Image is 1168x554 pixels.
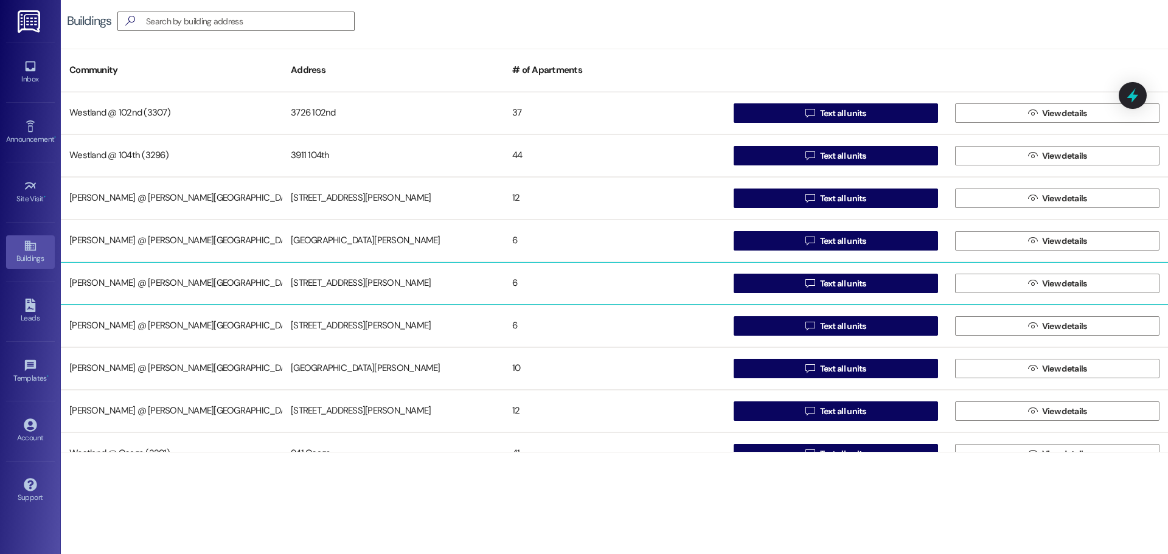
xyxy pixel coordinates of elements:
[504,356,725,381] div: 10
[1042,405,1087,418] span: View details
[504,399,725,423] div: 12
[955,401,1159,421] button: View details
[61,399,282,423] div: [PERSON_NAME] @ [PERSON_NAME][GEOGRAPHIC_DATA] ([STREET_ADDRESS][PERSON_NAME] (3274)
[805,449,815,459] i: 
[1028,108,1037,118] i: 
[282,356,504,381] div: [GEOGRAPHIC_DATA][PERSON_NAME]
[1028,449,1037,459] i: 
[1028,279,1037,288] i: 
[120,15,140,27] i: 
[282,399,504,423] div: [STREET_ADDRESS][PERSON_NAME]
[18,10,43,33] img: ResiDesk Logo
[282,144,504,168] div: 3911 104th
[6,56,55,89] a: Inbox
[1028,364,1037,373] i: 
[1028,236,1037,246] i: 
[1028,151,1037,161] i: 
[44,193,46,201] span: •
[504,271,725,296] div: 6
[47,372,49,381] span: •
[282,101,504,125] div: 3726 102nd
[805,151,815,161] i: 
[1042,192,1087,205] span: View details
[6,355,55,388] a: Templates •
[1042,107,1087,120] span: View details
[820,277,866,290] span: Text all units
[734,103,938,123] button: Text all units
[955,103,1159,123] button: View details
[820,192,866,205] span: Text all units
[955,146,1159,165] button: View details
[61,441,282,466] div: Westland @ Osage (3291)
[504,144,725,168] div: 44
[61,101,282,125] div: Westland @ 102nd (3307)
[955,189,1159,208] button: View details
[504,101,725,125] div: 37
[734,316,938,336] button: Text all units
[61,55,282,85] div: Community
[61,229,282,253] div: [PERSON_NAME] @ [PERSON_NAME][GEOGRAPHIC_DATA] ([GEOGRAPHIC_DATA][PERSON_NAME]) (3298)
[955,274,1159,293] button: View details
[61,356,282,381] div: [PERSON_NAME] @ [PERSON_NAME][GEOGRAPHIC_DATA] ([STREET_ADDRESS][PERSON_NAME]) (3306)
[6,176,55,209] a: Site Visit •
[955,444,1159,463] button: View details
[61,186,282,210] div: [PERSON_NAME] @ [PERSON_NAME][GEOGRAPHIC_DATA] ([STREET_ADDRESS][PERSON_NAME]) (3377)
[955,316,1159,336] button: View details
[282,441,504,466] div: 941 Osage
[734,189,938,208] button: Text all units
[1028,321,1037,331] i: 
[504,314,725,338] div: 6
[1042,277,1087,290] span: View details
[820,107,866,120] span: Text all units
[805,236,815,246] i: 
[955,359,1159,378] button: View details
[955,231,1159,251] button: View details
[6,415,55,448] a: Account
[54,133,56,142] span: •
[805,364,815,373] i: 
[734,146,938,165] button: Text all units
[1042,448,1087,460] span: View details
[820,448,866,460] span: Text all units
[734,401,938,421] button: Text all units
[1042,235,1087,248] span: View details
[504,229,725,253] div: 6
[805,406,815,416] i: 
[282,186,504,210] div: [STREET_ADDRESS][PERSON_NAME]
[1042,362,1087,375] span: View details
[805,321,815,331] i: 
[61,271,282,296] div: [PERSON_NAME] @ [PERSON_NAME][GEOGRAPHIC_DATA] ([GEOGRAPHIC_DATA][PERSON_NAME]) (3298)
[282,271,504,296] div: [STREET_ADDRESS][PERSON_NAME]
[61,314,282,338] div: [PERSON_NAME] @ [PERSON_NAME][GEOGRAPHIC_DATA] ([GEOGRAPHIC_DATA][PERSON_NAME]) (3298)
[6,474,55,507] a: Support
[805,279,815,288] i: 
[805,193,815,203] i: 
[6,235,55,268] a: Buildings
[1028,406,1037,416] i: 
[504,186,725,210] div: 12
[820,405,866,418] span: Text all units
[6,295,55,328] a: Leads
[1042,150,1087,162] span: View details
[734,274,938,293] button: Text all units
[734,231,938,251] button: Text all units
[820,235,866,248] span: Text all units
[282,229,504,253] div: [GEOGRAPHIC_DATA][PERSON_NAME]
[504,441,725,466] div: 41
[734,444,938,463] button: Text all units
[1028,193,1037,203] i: 
[820,150,866,162] span: Text all units
[146,13,354,30] input: Search by building address
[820,362,866,375] span: Text all units
[67,15,111,27] div: Buildings
[282,314,504,338] div: [STREET_ADDRESS][PERSON_NAME]
[820,320,866,333] span: Text all units
[1042,320,1087,333] span: View details
[61,144,282,168] div: Westland @ 104th (3296)
[504,55,725,85] div: # of Apartments
[282,55,504,85] div: Address
[734,359,938,378] button: Text all units
[805,108,815,118] i: 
